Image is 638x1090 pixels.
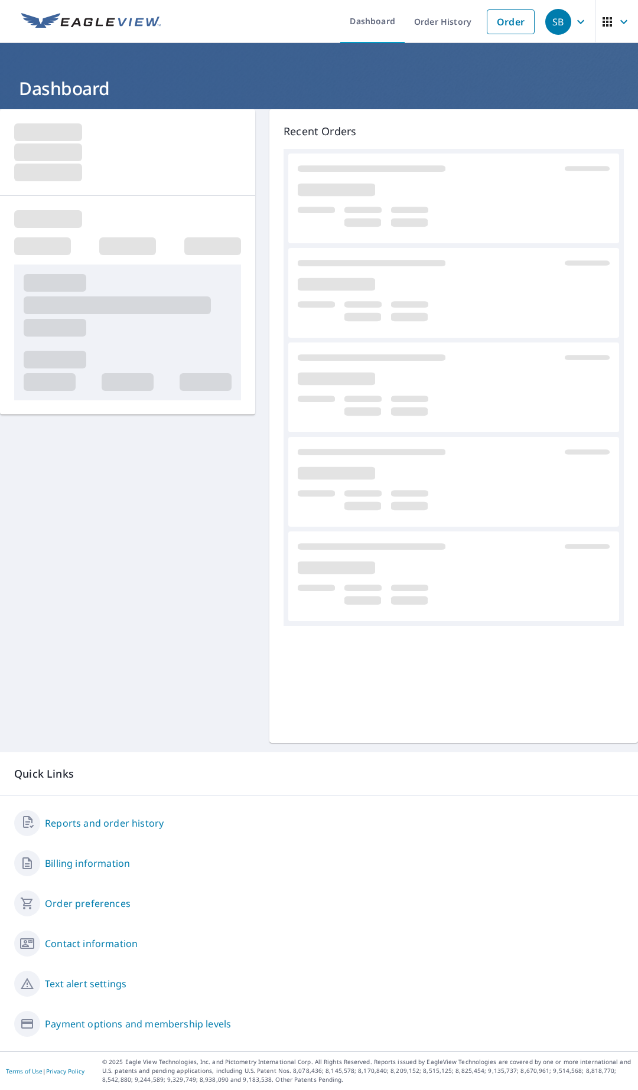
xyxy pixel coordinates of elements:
p: © 2025 Eagle View Technologies, Inc. and Pictometry International Corp. All Rights Reserved. Repo... [102,1058,632,1084]
a: Contact information [45,936,138,951]
a: Payment options and membership levels [45,1017,231,1031]
p: | [6,1068,84,1075]
a: Privacy Policy [46,1067,84,1075]
p: Recent Orders [284,123,624,139]
p: Quick Links [14,766,624,781]
a: Billing information [45,856,130,870]
div: SB [545,9,571,35]
a: Terms of Use [6,1067,43,1075]
h1: Dashboard [14,76,624,100]
a: Order preferences [45,896,131,910]
a: Text alert settings [45,977,126,991]
img: EV Logo [21,13,161,31]
a: Reports and order history [45,816,164,830]
a: Order [487,9,535,34]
